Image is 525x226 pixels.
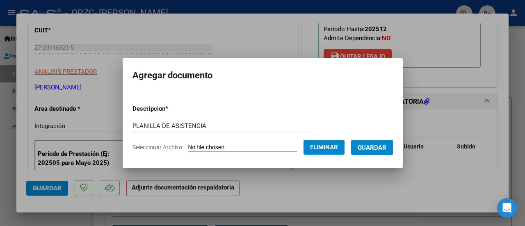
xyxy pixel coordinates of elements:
button: Eliminar [304,140,345,155]
span: Eliminar [310,144,338,151]
h2: Agregar documento [132,68,393,83]
div: Open Intercom Messenger [497,198,517,218]
button: Guardar [351,140,393,155]
span: Guardar [358,144,386,151]
p: Descripcion [132,104,211,114]
span: Seleccionar Archivo [132,144,182,151]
